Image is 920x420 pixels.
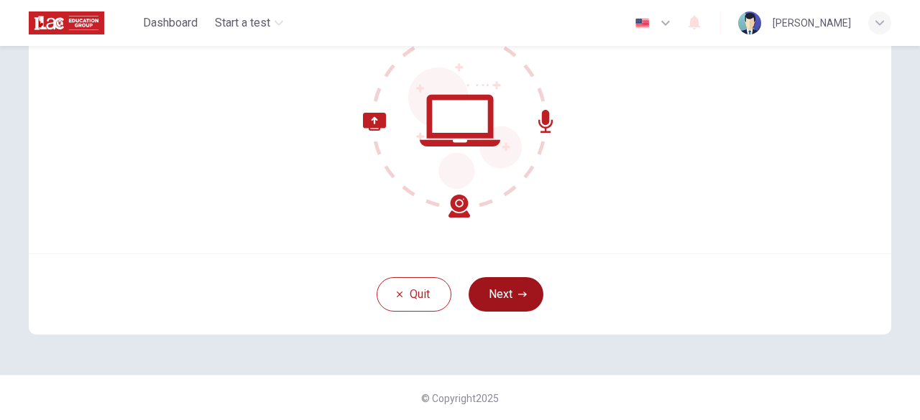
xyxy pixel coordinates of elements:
[421,393,499,404] span: © Copyright 2025
[469,277,543,312] button: Next
[377,277,451,312] button: Quit
[209,10,289,36] button: Start a test
[137,10,203,36] button: Dashboard
[143,14,198,32] span: Dashboard
[738,11,761,34] img: Profile picture
[215,14,270,32] span: Start a test
[633,18,651,29] img: en
[29,9,104,37] img: ILAC logo
[29,9,137,37] a: ILAC logo
[773,14,851,32] div: [PERSON_NAME]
